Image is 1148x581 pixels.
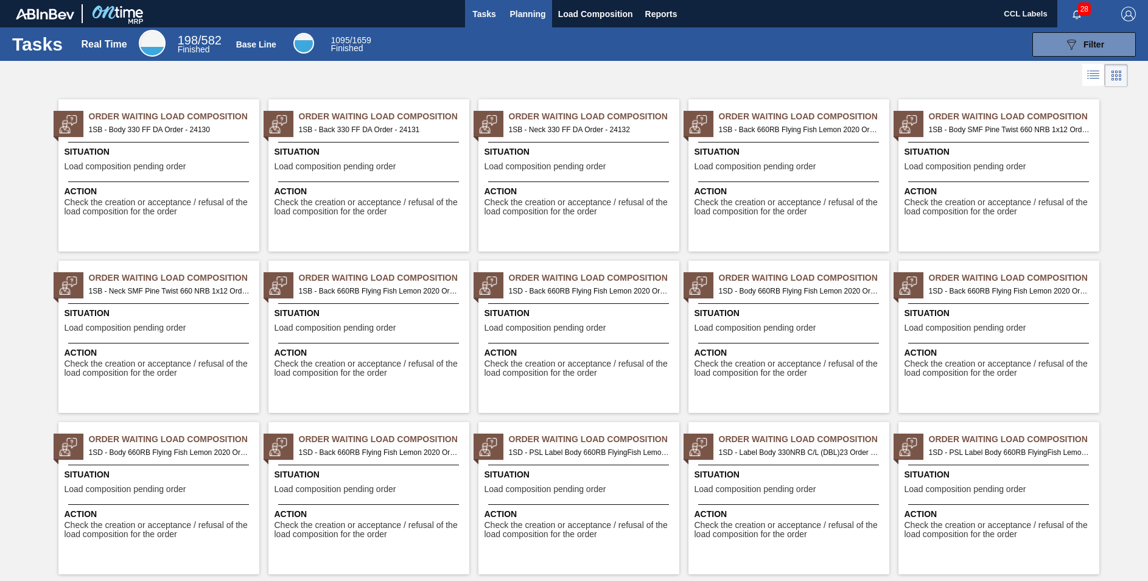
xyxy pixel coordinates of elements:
span: Load composition pending order [65,162,186,171]
span: Order Waiting Load Composition [719,433,889,446]
span: Load composition pending order [695,485,816,494]
img: status [59,438,77,456]
span: Situation [695,468,886,481]
span: 1SB - Back 660RB Flying Fish Lemon 2020 Order - 24138 [719,123,880,136]
span: Load composition pending order [275,485,396,494]
span: Action [65,347,256,359]
span: Check the creation or acceptance / refusal of the load composition for the order [695,198,886,217]
span: 1095 [331,35,350,45]
img: status [479,438,497,456]
span: Order Waiting Load Composition [929,433,1099,446]
span: Situation [485,307,676,320]
button: Notifications [1057,5,1096,23]
div: List Vision [1082,64,1105,87]
span: 1SD - Body 660RB Flying Fish Lemon 2020 Order - 31010 [719,284,880,298]
img: status [689,276,707,295]
span: Filter [1083,40,1104,49]
span: 1SD - Back 660RB Flying Fish Lemon 2020 Order - 31012 [929,284,1090,298]
img: status [899,115,917,133]
span: Action [65,508,256,521]
span: Situation [905,146,1096,158]
span: Situation [695,307,886,320]
span: Order Waiting Load Composition [509,272,679,284]
span: Order Waiting Load Composition [929,272,1099,284]
span: Order Waiting Load Composition [719,272,889,284]
span: Situation [695,146,886,158]
span: Situation [275,146,466,158]
span: / 582 [178,33,222,47]
span: 1SD - Back 660RB Flying Fish Lemon 2020 Order - 30779 [509,284,670,298]
div: Base Line [293,33,314,54]
span: Situation [275,307,466,320]
span: Situation [905,468,1096,481]
span: 1SD - Body 660RB Flying Fish Lemon 2020 Order - 31240 [89,446,250,459]
span: Action [485,508,676,521]
span: Situation [485,468,676,481]
img: status [59,115,77,133]
span: Check the creation or acceptance / refusal of the load composition for the order [65,198,256,217]
span: Reports [645,7,677,21]
span: Load composition pending order [695,162,816,171]
span: Check the creation or acceptance / refusal of the load composition for the order [275,359,466,378]
span: Order Waiting Load Composition [89,433,259,446]
span: Load Composition [558,7,633,21]
img: status [479,115,497,133]
div: Base Line [331,37,371,52]
span: Load composition pending order [905,323,1026,333]
span: Action [275,347,466,359]
span: Load composition pending order [275,323,396,333]
span: Check the creation or acceptance / refusal of the load composition for the order [485,359,676,378]
span: 198 [178,33,198,47]
img: status [59,276,77,295]
span: Load composition pending order [65,323,186,333]
div: Real Time [139,30,166,57]
span: Order Waiting Load Composition [299,110,469,123]
span: Order Waiting Load Composition [89,110,259,123]
span: 1SB - Body SMF Pine Twist 660 NRB 1x12 Order - 24139 [929,123,1090,136]
img: status [269,115,287,133]
span: Action [65,185,256,198]
span: Situation [65,146,256,158]
img: status [269,276,287,295]
span: 1SB - Neck SMF Pine Twist 660 NRB 1x12 Order - 24141 [89,284,250,298]
span: 1SD - PSL Label Body 660RB FlyingFish Lemon PU Order - 32525 [929,446,1090,459]
span: Action [905,347,1096,359]
span: Order Waiting Load Composition [509,433,679,446]
span: Order Waiting Load Composition [89,272,259,284]
span: Order Waiting Load Composition [509,110,679,123]
span: Situation [485,146,676,158]
span: Order Waiting Load Composition [299,272,469,284]
span: Situation [275,468,466,481]
span: Action [275,185,466,198]
span: Check the creation or acceptance / refusal of the load composition for the order [695,521,886,540]
img: TNhmsLtSVTkK8tSr43FrP2fwEKptu5GPRR3wAAAABJRU5ErkJggg== [16,9,74,19]
span: Order Waiting Load Composition [299,433,469,446]
span: Check the creation or acceptance / refusal of the load composition for the order [905,521,1096,540]
div: Base Line [236,40,276,49]
span: Action [695,508,886,521]
span: Action [485,185,676,198]
span: / 1659 [331,35,371,45]
img: Logout [1121,7,1136,21]
img: status [899,276,917,295]
span: Finished [178,44,210,54]
div: Real Time [81,39,127,50]
span: Check the creation or acceptance / refusal of the load composition for the order [905,198,1096,217]
div: Card Vision [1105,64,1128,87]
div: Real Time [178,35,222,54]
img: status [689,115,707,133]
span: Order Waiting Load Composition [719,110,889,123]
span: 1SB - Back 660RB Flying Fish Lemon 2020 Order - 26483 [299,284,460,298]
img: status [479,276,497,295]
span: Check the creation or acceptance / refusal of the load composition for the order [65,521,256,540]
span: 1SD - Back 660RB Flying Fish Lemon 2020 Order - 31242 [299,446,460,459]
img: status [269,438,287,456]
h1: Tasks [12,37,66,51]
span: Check the creation or acceptance / refusal of the load composition for the order [65,359,256,378]
span: 1SB - Body 330 FF DA Order - 24130 [89,123,250,136]
button: Filter [1032,32,1136,57]
span: Load composition pending order [485,485,606,494]
span: Situation [65,307,256,320]
span: Tasks [471,7,498,21]
span: Check the creation or acceptance / refusal of the load composition for the order [275,521,466,540]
